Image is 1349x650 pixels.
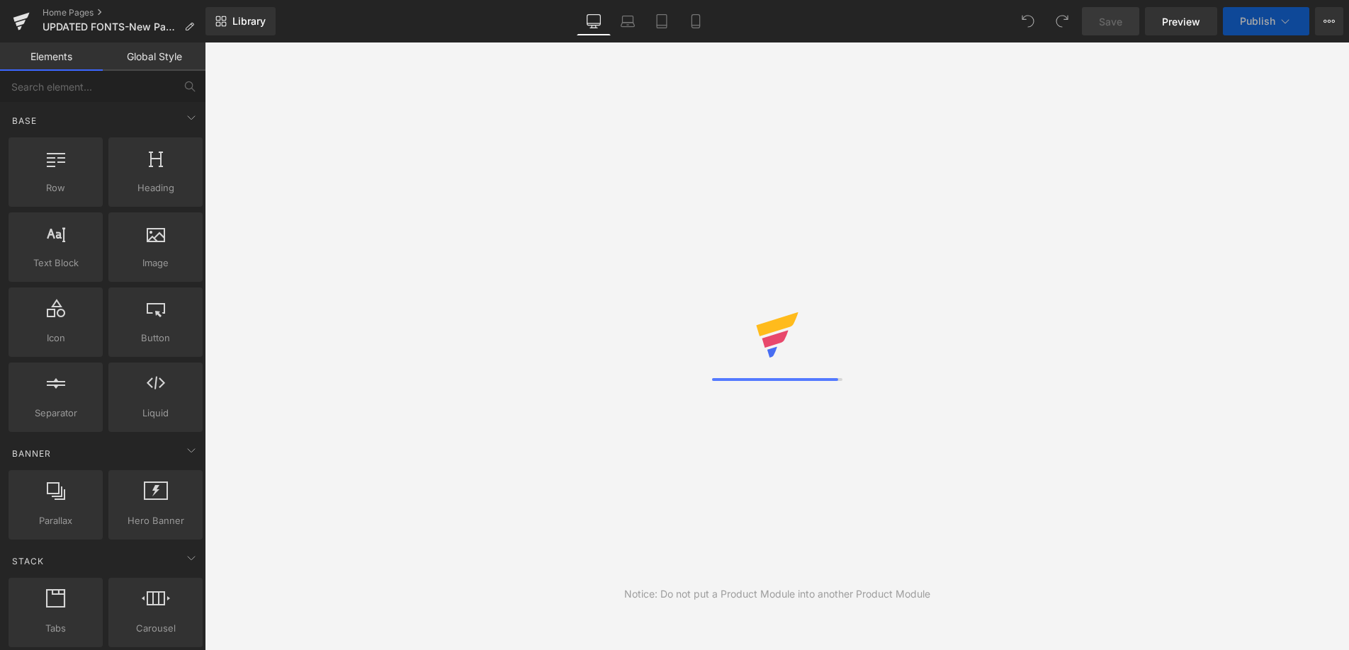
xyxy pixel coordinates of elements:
span: Library [232,15,266,28]
a: Tablet [645,7,679,35]
button: Undo [1014,7,1042,35]
span: Row [13,181,98,195]
a: Preview [1145,7,1217,35]
button: Publish [1223,7,1309,35]
span: Heading [113,181,198,195]
span: Image [113,256,198,270]
span: Stack [11,554,45,568]
span: Preview [1162,14,1200,29]
a: New Library [205,7,276,35]
span: Publish [1240,16,1275,27]
a: Global Style [103,42,205,71]
a: Desktop [577,7,611,35]
a: Laptop [611,7,645,35]
span: Icon [13,331,98,346]
button: More [1315,7,1343,35]
span: Button [113,331,198,346]
a: Mobile [679,7,713,35]
span: Banner [11,447,52,460]
span: Tabs [13,621,98,636]
button: Redo [1048,7,1076,35]
span: Hero Banner [113,513,198,528]
span: Save [1099,14,1122,29]
span: Parallax [13,513,98,528]
span: UPDATED FONTS-New Packaging Launch Homepage Reskin [43,21,179,33]
span: Carousel [113,621,198,636]
span: Base [11,114,38,127]
a: Home Pages [43,7,205,18]
span: Separator [13,406,98,421]
span: Text Block [13,256,98,270]
span: Liquid [113,406,198,421]
div: Notice: Do not put a Product Module into another Product Module [624,586,930,602]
